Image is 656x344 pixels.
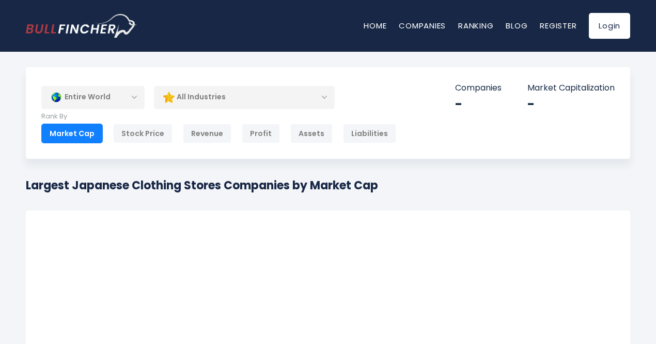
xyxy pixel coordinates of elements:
div: - [527,96,615,112]
a: Home [364,20,386,31]
div: - [455,96,502,112]
a: Login [589,13,630,39]
p: Rank By [41,112,396,121]
h1: Largest Japanese Clothing Stores Companies by Market Cap [26,177,378,194]
a: Ranking [458,20,493,31]
a: Companies [399,20,446,31]
a: Blog [506,20,527,31]
div: Market Cap [41,124,103,143]
div: Revenue [183,124,231,143]
div: Profit [242,124,280,143]
a: Go to homepage [26,14,137,38]
div: All Industries [154,85,335,109]
a: Register [540,20,576,31]
div: Stock Price [113,124,173,143]
img: bullfincher logo [26,14,137,38]
div: Assets [290,124,333,143]
div: Liabilities [343,124,396,143]
div: Entire World [41,85,145,109]
p: Market Capitalization [527,83,615,94]
p: Companies [455,83,502,94]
